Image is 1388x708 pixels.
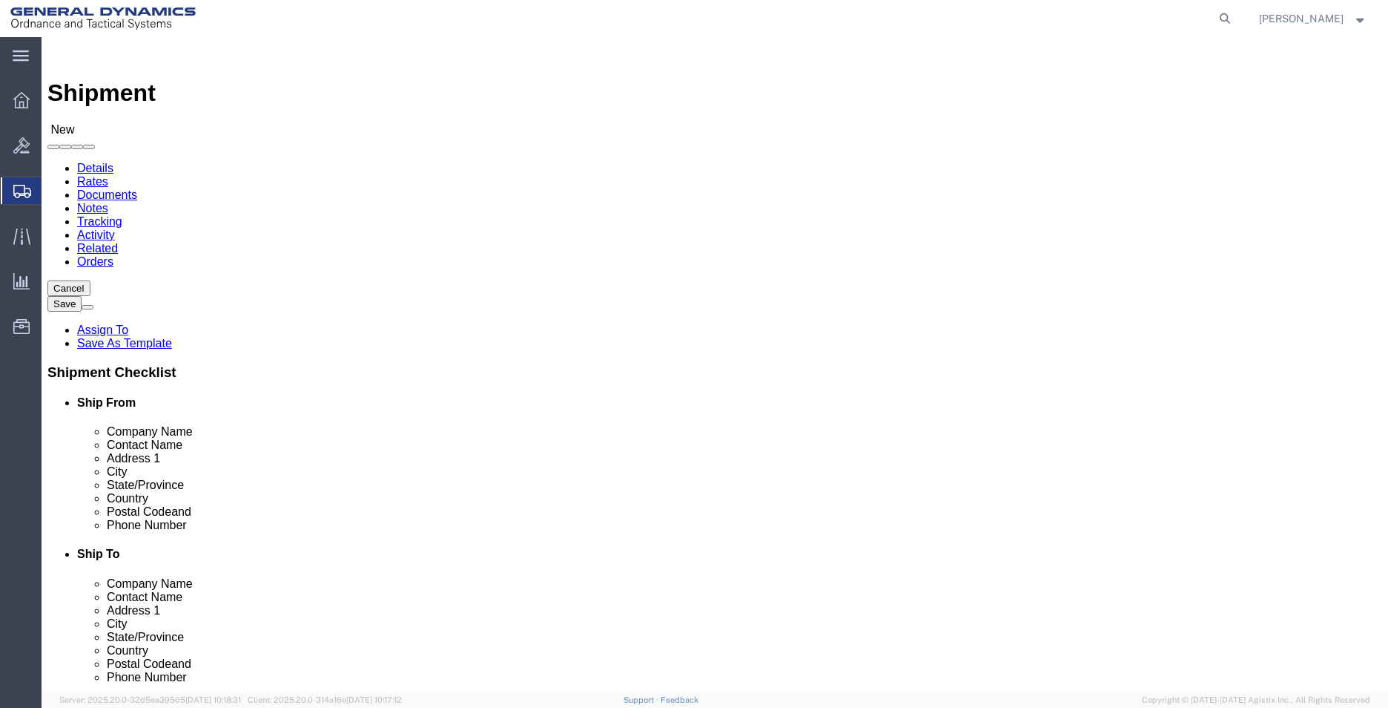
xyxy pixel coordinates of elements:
span: [DATE] 10:18:31 [185,695,241,704]
span: [DATE] 10:17:12 [346,695,402,704]
span: LaShirl Montgomery [1259,10,1344,27]
span: Copyright © [DATE]-[DATE] Agistix Inc., All Rights Reserved [1142,694,1370,707]
a: Feedback [661,695,698,704]
span: Server: 2025.20.0-32d5ea39505 [59,695,241,704]
iframe: FS Legacy Container [42,37,1388,692]
span: Client: 2025.20.0-314a16e [248,695,402,704]
a: Support [624,695,661,704]
img: logo [10,7,196,30]
button: [PERSON_NAME] [1258,10,1368,27]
